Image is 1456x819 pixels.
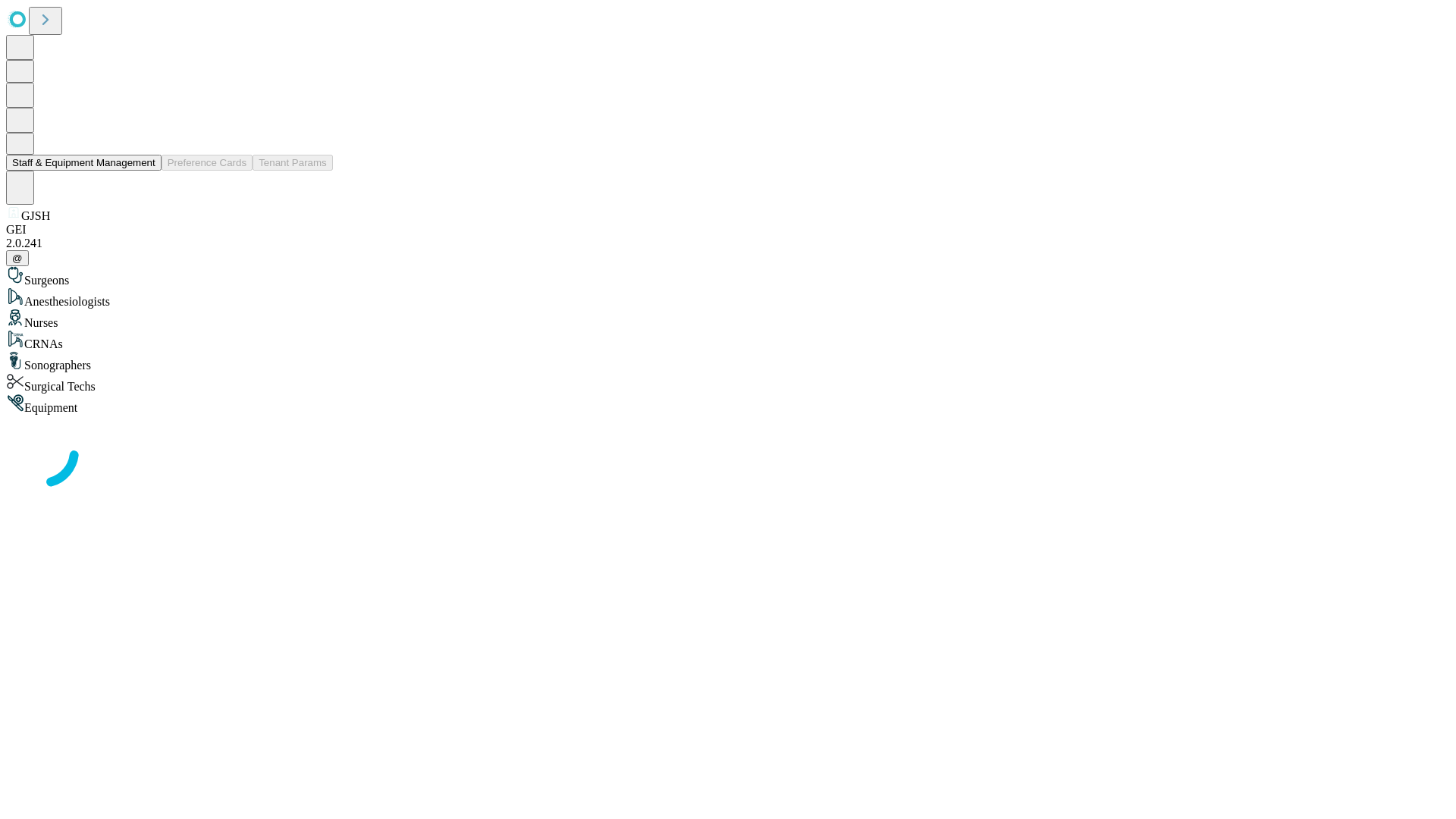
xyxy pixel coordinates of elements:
[6,287,1450,309] div: Anesthesiologists
[6,394,1450,415] div: Equipment
[6,309,1450,330] div: Nurses
[6,330,1450,351] div: CRNAs
[6,250,29,266] button: @
[6,237,1450,250] div: 2.0.241
[6,372,1450,394] div: Surgical Techs
[162,155,253,171] button: Preference Cards
[6,351,1450,372] div: Sonographers
[6,155,162,171] button: Staff & Equipment Management
[253,155,333,171] button: Tenant Params
[6,266,1450,287] div: Surgeons
[12,253,23,264] span: @
[21,209,50,222] span: GJSH
[6,223,1450,237] div: GEI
